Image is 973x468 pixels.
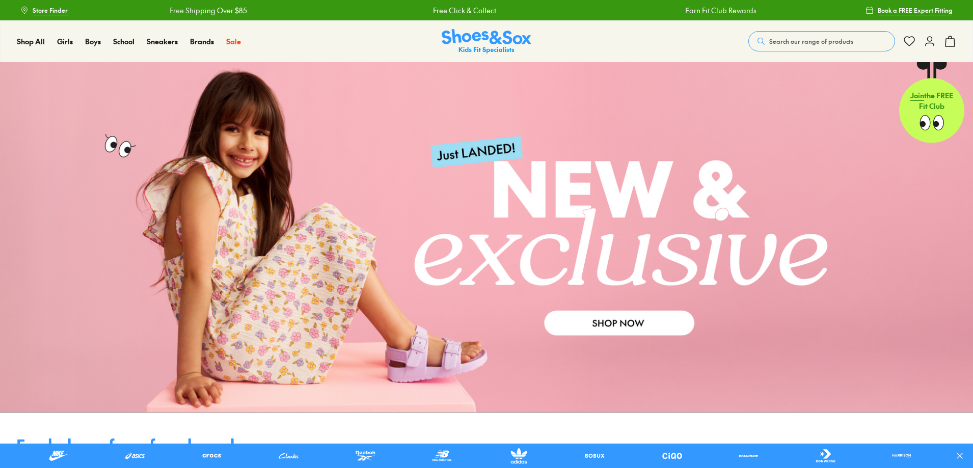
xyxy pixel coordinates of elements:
[878,6,953,15] span: Book a FREE Expert Fitting
[429,5,492,16] a: Free Click & Collect
[57,36,73,46] span: Girls
[748,31,895,51] button: Search our range of products
[85,36,101,47] a: Boys
[190,36,214,47] a: Brands
[190,36,214,46] span: Brands
[165,5,242,16] a: Free Shipping Over $85
[681,5,752,16] a: Earn Fit Club Rewards
[910,90,924,100] span: Join
[899,82,964,120] p: the FREE Fit Club
[113,36,134,47] a: School
[20,1,68,19] a: Store Finder
[899,62,964,143] a: Jointhe FREE Fit Club
[17,36,45,46] span: Shop All
[147,36,178,47] a: Sneakers
[113,36,134,46] span: School
[442,29,531,54] img: SNS_Logo_Responsive.svg
[17,36,45,47] a: Shop All
[33,6,68,15] span: Store Finder
[85,36,101,46] span: Boys
[866,1,953,19] a: Book a FREE Expert Fitting
[769,37,853,46] span: Search our range of products
[442,29,531,54] a: Shoes & Sox
[57,36,73,47] a: Girls
[226,36,241,46] span: Sale
[226,36,241,47] a: Sale
[147,36,178,46] span: Sneakers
